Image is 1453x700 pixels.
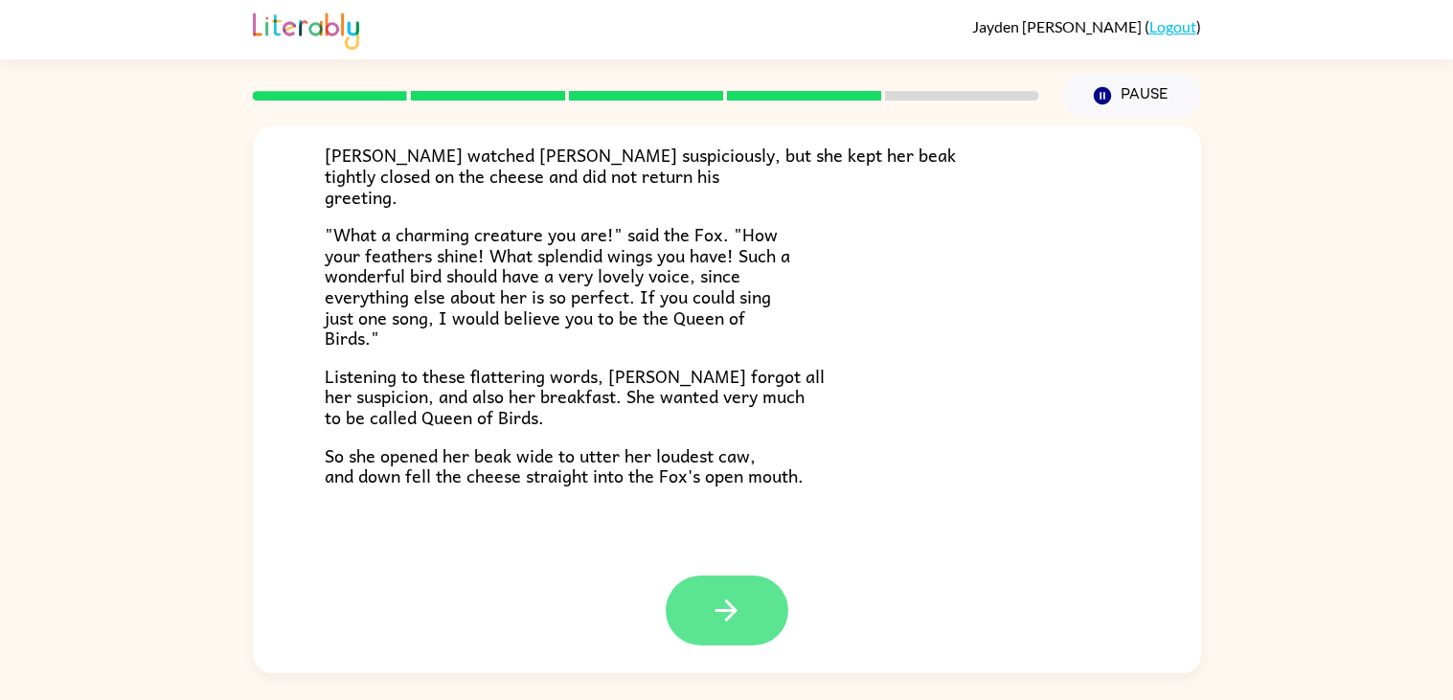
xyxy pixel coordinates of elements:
[325,141,956,210] span: [PERSON_NAME] watched [PERSON_NAME] suspiciously, but she kept her beak tightly closed on the che...
[325,220,790,351] span: "What a charming creature you are!" said the Fox. "How your feathers shine! What splendid wings y...
[1062,74,1201,118] button: Pause
[1149,17,1196,35] a: Logout
[325,441,804,490] span: So she opened her beak wide to utter her loudest caw, and down fell the cheese straight into the ...
[972,17,1145,35] span: Jayden [PERSON_NAME]
[325,362,825,431] span: Listening to these flattering words, [PERSON_NAME] forgot all her suspicion, and also her breakfa...
[253,8,359,50] img: Literably
[972,17,1201,35] div: ( )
